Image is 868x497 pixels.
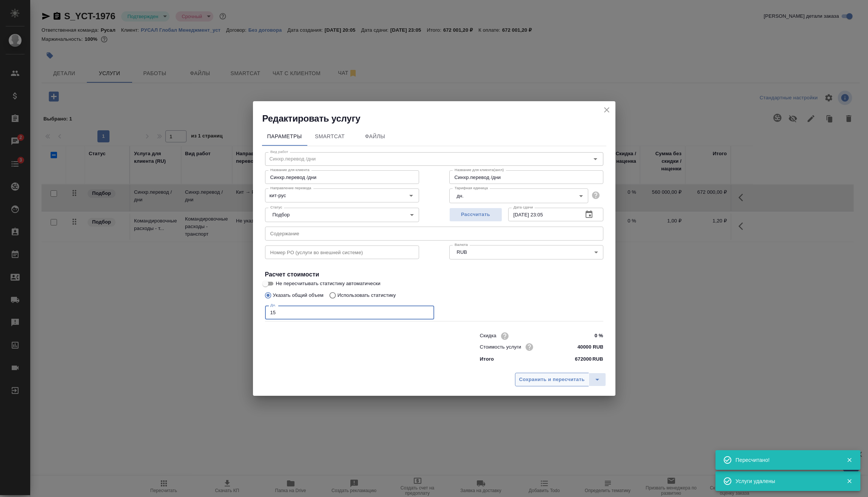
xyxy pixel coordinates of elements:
h4: Расчет стоимости [265,270,603,279]
p: Указать общий объем [273,292,324,299]
span: Не пересчитывать статистику автоматически [276,280,381,287]
p: Стоимость услуги [480,343,521,351]
button: Сохранить и пересчитать [515,373,589,386]
p: Итого [480,355,494,363]
button: Закрыть [842,457,857,463]
p: Использовать статистику [338,292,396,299]
p: 672000 [575,355,592,363]
p: Скидка [480,332,496,340]
button: close [601,104,612,116]
span: Параметры [267,132,303,141]
span: Рассчитать [453,210,498,219]
p: RUB [592,355,603,363]
div: Подбор [265,208,419,222]
div: RUB [449,245,603,259]
div: Пересчитано! [735,456,835,464]
button: Open [406,190,416,201]
input: ✎ Введи что-нибудь [575,341,603,352]
button: Рассчитать [449,208,502,222]
div: дн. [449,188,588,203]
button: Закрыть [842,478,857,485]
span: Файлы [357,132,393,141]
input: ✎ Введи что-нибудь [575,330,603,341]
button: Подбор [270,211,292,218]
span: SmartCat [312,132,348,141]
button: RUB [455,249,469,255]
span: Сохранить и пересчитать [519,375,585,384]
h2: Редактировать услугу [262,113,615,125]
button: дн. [455,193,466,199]
div: Услуги удалены [735,477,835,485]
div: split button [515,373,606,386]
